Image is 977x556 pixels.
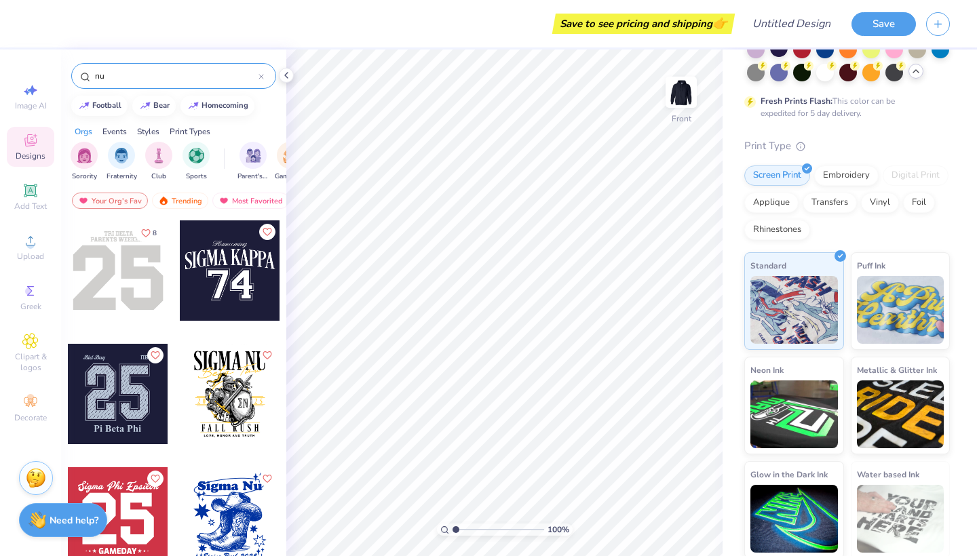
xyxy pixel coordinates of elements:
button: filter button [275,142,306,182]
button: Save [851,12,916,36]
div: Foil [903,193,935,213]
img: Front [668,79,695,106]
div: Applique [744,193,799,213]
span: Club [151,172,166,182]
img: Sorority Image [77,148,92,163]
img: Sports Image [189,148,204,163]
div: Screen Print [744,165,810,186]
img: Parent's Weekend Image [246,148,261,163]
img: trend_line.gif [188,102,199,110]
div: filter for Fraternity [107,142,137,182]
img: trend_line.gif [79,102,90,110]
img: Glow in the Dark Ink [750,485,838,553]
span: Upload [17,251,44,262]
span: 👉 [712,15,727,31]
img: Metallic & Glitter Ink [857,380,944,448]
button: filter button [107,142,137,182]
div: Trending [152,193,208,209]
button: Like [259,347,275,363]
button: Like [259,471,275,487]
span: Image AI [15,100,47,111]
button: filter button [237,142,269,182]
button: bear [132,96,176,116]
span: Game Day [275,172,306,182]
div: filter for Parent's Weekend [237,142,269,182]
span: Metallic & Glitter Ink [857,363,937,377]
img: Standard [750,276,838,344]
span: Neon Ink [750,363,784,377]
div: Your Org's Fav [72,193,148,209]
div: football [92,102,121,109]
span: Water based Ink [857,467,919,481]
span: 100 % [548,523,569,536]
img: Neon Ink [750,380,838,448]
span: 8 [153,230,157,237]
span: Greek [20,301,41,312]
span: Fraternity [107,172,137,182]
div: Vinyl [861,193,899,213]
span: Sports [186,172,207,182]
div: Print Types [170,125,210,138]
div: Events [102,125,127,138]
img: Water based Ink [857,485,944,553]
div: filter for Sorority [71,142,98,182]
button: filter button [145,142,172,182]
input: Untitled Design [742,10,841,37]
div: This color can be expedited for 5 day delivery. [761,95,927,119]
button: Like [147,471,164,487]
div: homecoming [202,102,248,109]
img: Puff Ink [857,276,944,344]
div: filter for Game Day [275,142,306,182]
span: Designs [16,151,45,161]
button: football [71,96,128,116]
div: Embroidery [814,165,879,186]
div: Orgs [75,125,92,138]
div: Most Favorited [212,193,289,209]
button: homecoming [180,96,254,116]
img: Club Image [151,148,166,163]
span: Parent's Weekend [237,172,269,182]
span: Sorority [72,172,97,182]
button: filter button [71,142,98,182]
div: Styles [137,125,159,138]
div: Transfers [803,193,857,213]
div: Save to see pricing and shipping [556,14,731,34]
img: Fraternity Image [114,148,129,163]
button: Like [135,224,163,242]
img: trending.gif [158,196,169,205]
button: filter button [183,142,210,182]
input: Try "Alpha" [94,69,258,83]
img: Game Day Image [283,148,299,163]
div: Digital Print [883,165,949,186]
span: Decorate [14,412,47,423]
strong: Fresh Prints Flash: [761,96,832,106]
span: Add Text [14,201,47,212]
span: Clipart & logos [7,351,54,373]
img: most_fav.gif [78,196,89,205]
span: Puff Ink [857,258,885,273]
div: bear [153,102,170,109]
div: filter for Sports [183,142,210,182]
img: most_fav.gif [218,196,229,205]
img: trend_line.gif [140,102,151,110]
button: Like [147,347,164,363]
button: Like [259,224,275,240]
span: Standard [750,258,786,273]
div: Rhinestones [744,220,810,240]
div: Front [672,113,691,125]
strong: Need help? [50,514,98,527]
span: Glow in the Dark Ink [750,467,828,481]
div: Print Type [744,138,950,154]
div: filter for Club [145,142,172,182]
